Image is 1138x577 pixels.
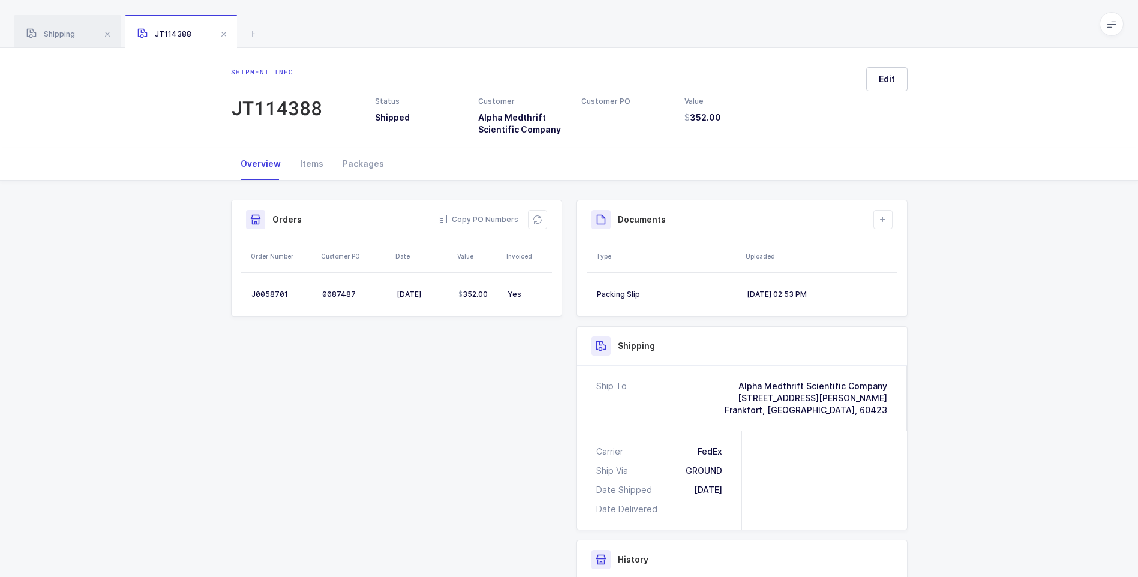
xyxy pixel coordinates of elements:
div: Date Shipped [596,484,657,496]
div: Carrier [596,446,628,458]
button: Edit [866,67,908,91]
h3: Documents [618,214,666,226]
div: Overview [231,148,290,180]
div: [DATE] [694,484,722,496]
span: Yes [508,290,521,299]
div: FedEx [698,446,722,458]
span: JT114388 [137,29,191,38]
h3: History [618,554,648,566]
div: Invoiced [506,251,548,261]
div: Value [684,96,773,107]
div: Type [596,251,738,261]
span: Edit [879,73,895,85]
div: Customer [478,96,567,107]
h3: Alpha Medthrift Scientific Company [478,112,567,136]
span: Frankfort, [GEOGRAPHIC_DATA], 60423 [725,405,887,415]
div: GROUND [686,465,722,477]
div: Packing Slip [597,290,737,299]
h3: Orders [272,214,302,226]
div: Customer PO [581,96,670,107]
div: Customer PO [321,251,388,261]
span: 352.00 [458,290,488,299]
div: Date [395,251,450,261]
div: Alpha Medthrift Scientific Company [725,380,887,392]
div: Status [375,96,464,107]
div: [DATE] [397,290,449,299]
h3: Shipped [375,112,464,124]
div: [STREET_ADDRESS][PERSON_NAME] [725,392,887,404]
div: Order Number [251,251,314,261]
div: Shipment info [231,67,322,77]
div: Packages [333,148,394,180]
div: Value [457,251,499,261]
div: Ship Via [596,465,633,477]
span: 352.00 [684,112,721,124]
div: Uploaded [746,251,894,261]
div: Date Delivered [596,503,662,515]
div: Items [290,148,333,180]
div: 0087487 [322,290,387,299]
button: Copy PO Numbers [437,214,518,226]
div: J0058701 [251,290,313,299]
span: Shipping [26,29,75,38]
div: [DATE] 02:53 PM [747,290,887,299]
div: Ship To [596,380,627,416]
h3: Shipping [618,340,655,352]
